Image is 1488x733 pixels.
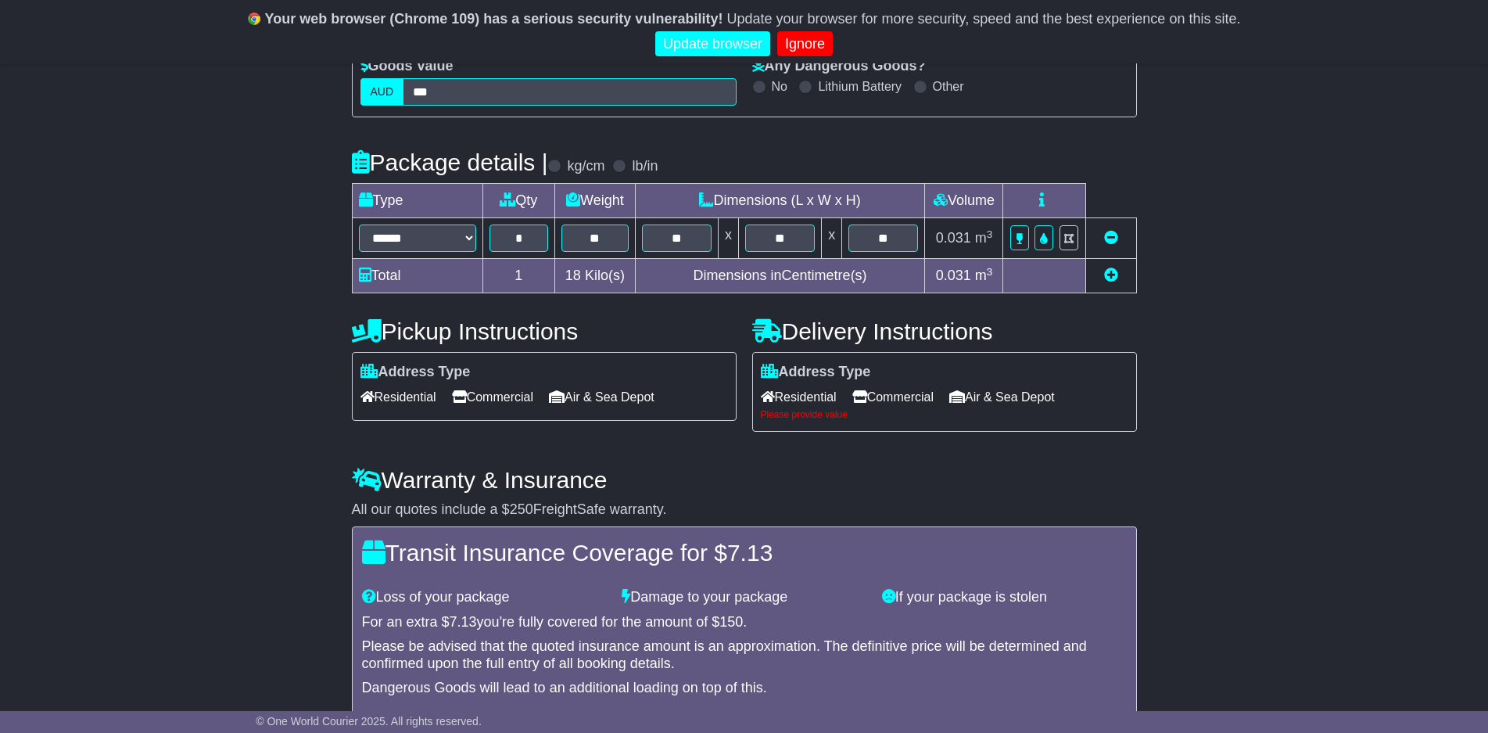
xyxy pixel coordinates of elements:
[510,501,533,517] span: 250
[555,259,636,293] td: Kilo(s)
[635,259,925,293] td: Dimensions in Centimetre(s)
[987,266,993,278] sup: 3
[719,614,743,630] span: 150
[450,614,477,630] span: 7.13
[761,385,837,409] span: Residential
[852,385,934,409] span: Commercial
[555,184,636,218] td: Weight
[482,259,555,293] td: 1
[352,318,737,344] h4: Pickup Instructions
[362,638,1127,672] div: Please be advised that the quoted insurance amount is an approximation. The definitive price will...
[761,409,1128,420] div: Please provide value
[949,385,1055,409] span: Air & Sea Depot
[352,184,482,218] td: Type
[1104,230,1118,246] a: Remove this item
[549,385,654,409] span: Air & Sea Depot
[256,715,482,728] span: © One World Courier 2025. All rights reserved.
[265,11,723,27] b: Your web browser (Chrome 109) has a serious security vulnerability!
[936,230,971,246] span: 0.031
[362,540,1127,566] h4: Transit Insurance Coverage for $
[987,228,993,240] sup: 3
[727,540,773,566] span: 7.13
[874,589,1135,606] div: If your package is stolen
[1104,268,1118,283] a: Add new item
[352,149,548,175] h4: Package details |
[354,589,615,606] div: Loss of your package
[352,501,1137,519] div: All our quotes include a $ FreightSafe warranty.
[567,158,604,175] label: kg/cm
[360,364,471,381] label: Address Type
[761,364,871,381] label: Address Type
[822,218,842,259] td: x
[614,589,874,606] div: Damage to your package
[632,158,658,175] label: lb/in
[635,184,925,218] td: Dimensions (L x W x H)
[360,58,454,75] label: Goods Value
[360,385,436,409] span: Residential
[655,31,770,57] a: Update browser
[818,79,902,94] label: Lithium Battery
[362,680,1127,697] div: Dangerous Goods will lead to an additional loading on top of this.
[925,184,1003,218] td: Volume
[360,78,404,106] label: AUD
[777,31,833,57] a: Ignore
[772,79,787,94] label: No
[482,184,555,218] td: Qty
[752,318,1137,344] h4: Delivery Instructions
[352,259,482,293] td: Total
[352,467,1137,493] h4: Warranty & Insurance
[565,268,581,283] span: 18
[452,385,533,409] span: Commercial
[975,268,993,283] span: m
[933,79,964,94] label: Other
[726,11,1240,27] span: Update your browser for more security, speed and the best experience on this site.
[718,218,738,259] td: x
[936,268,971,283] span: 0.031
[975,230,993,246] span: m
[752,58,926,75] label: Any Dangerous Goods?
[362,614,1127,631] div: For an extra $ you're fully covered for the amount of $ .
